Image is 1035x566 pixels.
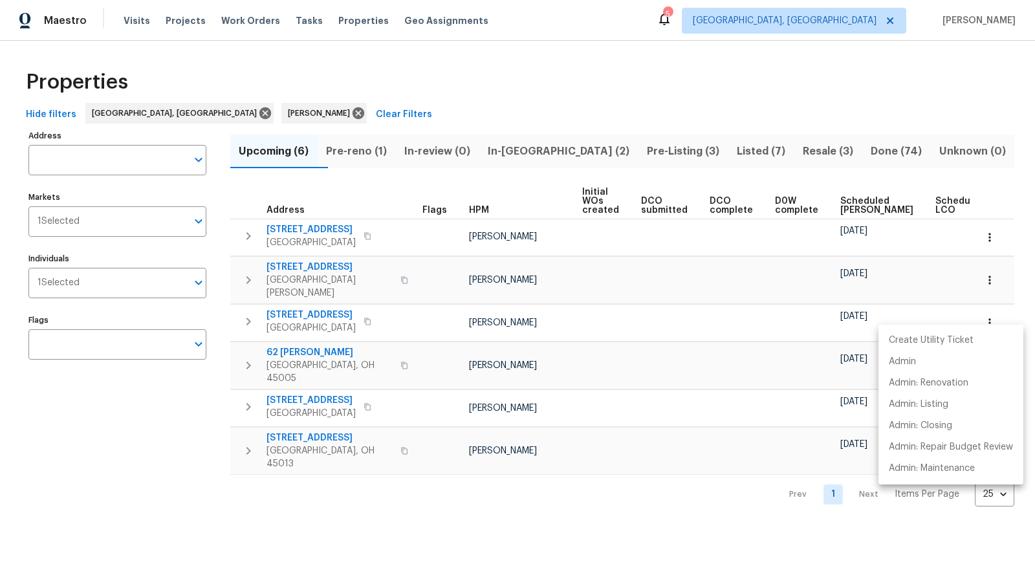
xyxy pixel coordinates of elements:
[889,334,974,347] p: Create Utility Ticket
[889,419,952,433] p: Admin: Closing
[889,355,916,369] p: Admin
[889,441,1013,454] p: Admin: Repair Budget Review
[889,376,968,390] p: Admin: Renovation
[889,462,975,475] p: Admin: Maintenance
[889,398,948,411] p: Admin: Listing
